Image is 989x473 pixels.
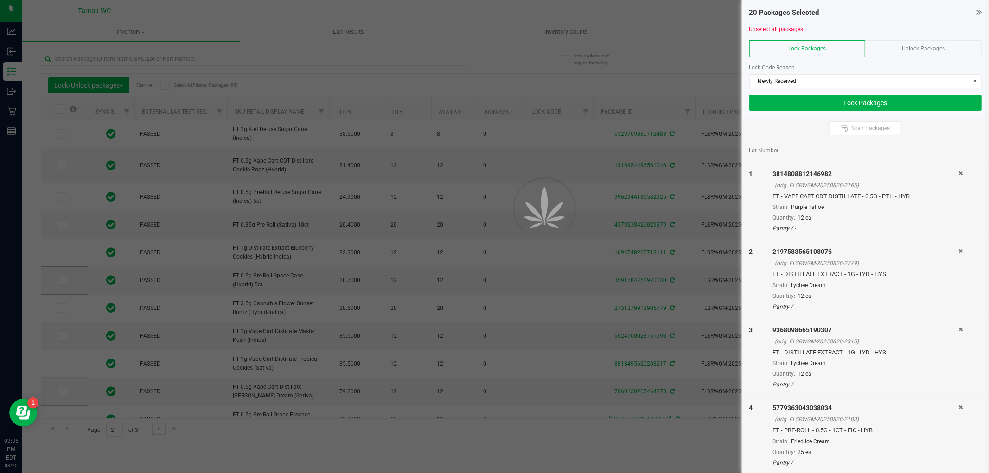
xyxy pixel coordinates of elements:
div: FT - PRE-ROLL - 0.5G - 1CT - FIC - HYB [772,426,958,435]
div: (orig. FLSRWGM-20250820-2315) [775,337,958,346]
span: 25 ea [798,449,811,455]
button: Scan Packages [829,121,901,135]
span: Lot Number: [749,146,780,155]
span: Purple Tahoe [791,204,824,210]
div: FT - DISTILLATE EXTRACT - 1G - LYD - HYS [772,270,958,279]
span: Strain: [772,438,789,445]
div: (orig. FLSRWGM-20250820-2103) [775,415,958,423]
div: FT - DISTILLATE EXTRACT - 1G - LYD - HYS [772,348,958,357]
iframe: Resource center [9,399,37,427]
div: 2197583565108076 [772,247,958,257]
span: 1 [749,170,753,177]
span: Quantity: [772,214,795,221]
div: Pantry / - [772,224,958,233]
span: Lock Code Reason [749,64,795,71]
div: Pantry / - [772,303,958,311]
span: Strain: [772,204,789,210]
span: Quantity: [772,293,795,299]
span: Lychee Dream [791,360,826,366]
div: Pantry / - [772,459,958,467]
span: 12 ea [798,371,811,377]
span: Newly Received [750,75,970,88]
div: 9368098665190307 [772,325,958,335]
div: 3814808812146982 [772,169,958,179]
span: Strain: [772,360,789,366]
span: Fried Ice Cream [791,438,830,445]
span: Quantity: [772,449,795,455]
div: 5779363043038034 [772,403,958,413]
a: Unselect all packages [749,26,804,32]
span: Quantity: [772,371,795,377]
span: 4 [749,404,753,411]
button: Lock Packages [749,95,982,111]
span: Unlock Packages [902,45,945,52]
span: Lock Packages [789,45,826,52]
span: Strain: [772,282,789,289]
div: Pantry / - [772,380,958,389]
div: (orig. FLSRWGM-20250820-2165) [775,181,958,189]
span: Scan Packages [851,125,890,132]
span: 12 ea [798,214,811,221]
span: 2 [749,248,753,255]
span: 3 [749,326,753,334]
div: (orig. FLSRWGM-20250820-2279) [775,259,958,267]
span: Lychee Dream [791,282,826,289]
iframe: Resource center unread badge [27,397,38,409]
span: 12 ea [798,293,811,299]
div: FT - VAPE CART CDT DISTILLATE - 0.5G - PTH - HYB [772,192,958,201]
